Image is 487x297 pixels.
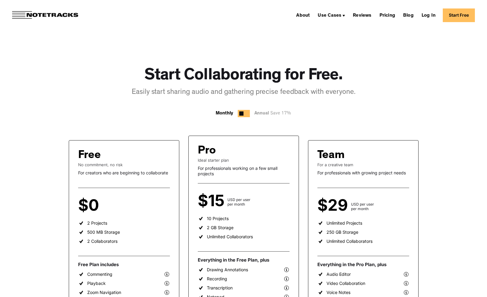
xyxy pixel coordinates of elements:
[216,110,233,117] div: Monthly
[326,220,362,226] div: Unlimited Projects
[198,196,227,206] div: $15
[317,200,351,211] div: $29
[87,220,107,226] div: 2 Projects
[207,225,234,230] div: 2 GB Storage
[317,262,409,268] div: Everything in the Pro Plan, plus
[87,281,106,286] div: Playback
[207,216,229,221] div: 10 Projects
[198,145,216,158] div: Pro
[326,281,365,286] div: Video Collaboration
[377,10,398,20] a: Pricing
[443,8,475,22] a: Start Free
[207,285,233,291] div: Transcription
[87,290,121,295] div: Zoom Navigation
[318,13,341,18] div: Use Cases
[419,10,438,20] a: Log In
[78,170,170,176] div: For creators who are beginning to collaborate
[198,158,290,163] div: Ideal starter plan
[78,150,101,162] div: Free
[207,267,248,272] div: Drawing Annotations
[401,10,416,20] a: Blog
[198,166,290,176] div: For professionals working on a few small projects
[207,234,253,239] div: Unlimited Collaborators
[87,239,118,244] div: 2 Collaborators
[317,162,409,167] div: For a creative team
[326,290,350,295] div: Voice Notes
[207,276,227,282] div: Recording
[326,239,373,244] div: Unlimited Collaborators
[317,170,409,176] div: For professionals with growing project needs
[326,272,351,277] div: Audio Editor
[102,202,120,211] div: per user per month
[87,229,120,235] div: 500 MB Storage
[132,87,356,98] div: Easily start sharing audio and gathering precise feedback with everyone.
[78,162,170,167] div: No commitment, no risk
[254,110,294,117] div: Annual
[294,10,312,20] a: About
[315,10,347,20] div: Use Cases
[227,197,250,206] div: USD per user per month
[317,150,345,162] div: Team
[326,229,358,235] div: 250 GB Storage
[144,67,343,86] h1: Start Collaborating for Free.
[78,262,170,268] div: Free Plan includes
[351,202,374,211] div: USD per user per month
[350,10,374,20] a: Reviews
[78,200,102,211] div: $0
[198,257,290,263] div: Everything in the Free Plan, plus
[87,272,112,277] div: Commenting
[269,111,291,116] span: Save 17%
